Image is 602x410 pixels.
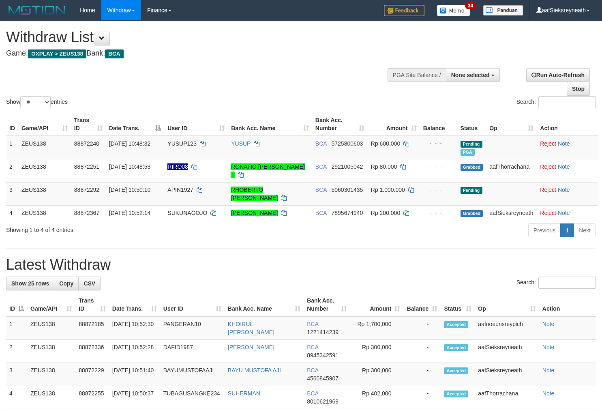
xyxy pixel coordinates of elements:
[350,363,404,386] td: Rp 300,000
[441,293,475,316] th: Status: activate to sort column ascending
[6,49,393,58] h4: Game: Bank:
[74,187,99,193] span: 88872292
[423,186,454,194] div: - - -
[6,316,27,340] td: 1
[6,96,68,108] label: Show entries
[475,363,539,386] td: aafSieksreyneath
[225,293,304,316] th: Bank Acc. Name: activate to sort column ascending
[444,367,468,374] span: Accepted
[542,344,555,350] a: Note
[461,187,482,194] span: Pending
[304,293,350,316] th: Bank Acc. Number: activate to sort column ascending
[6,159,18,182] td: 2
[539,293,596,316] th: Action
[27,316,75,340] td: ZEUS138
[332,140,363,147] span: Copy 5725800603 to clipboard
[231,140,251,147] a: YUSUP
[486,113,537,136] th: Op: activate to sort column ascending
[475,386,539,409] td: aafThorrachana
[350,293,404,316] th: Amount: activate to sort column ascending
[537,113,598,136] th: Action
[160,293,225,316] th: User ID: activate to sort column ascending
[160,316,225,340] td: PANGERAN10
[231,187,278,201] a: RHOBERTO [PERSON_NAME]
[71,113,106,136] th: Trans ID: activate to sort column ascending
[6,363,27,386] td: 3
[6,113,18,136] th: ID
[74,163,99,170] span: 88872251
[228,367,281,374] a: BAYU MUSTOFA AJI
[315,163,327,170] span: BCA
[6,223,245,234] div: Showing 1 to 4 of 4 entries
[6,386,27,409] td: 4
[74,210,99,216] span: 88872367
[475,340,539,363] td: aafSieksreyneath
[109,316,160,340] td: [DATE] 10:52:30
[6,136,18,159] td: 1
[446,68,500,82] button: None selected
[167,187,193,193] span: APIN1927
[560,223,574,237] a: 1
[475,316,539,340] td: aafnoeunsreypich
[371,163,397,170] span: Rp 80.000
[18,113,71,136] th: Game/API: activate to sort column ascending
[307,390,318,397] span: BCA
[6,293,27,316] th: ID: activate to sort column descending
[74,140,99,147] span: 88872240
[461,149,475,156] span: Marked by aafnoeunsreypich
[109,363,160,386] td: [DATE] 10:51:40
[368,113,420,136] th: Amount: activate to sort column ascending
[423,209,454,217] div: - - -
[384,5,424,16] img: Feedback.jpg
[558,187,570,193] a: Note
[75,386,109,409] td: 88872255
[538,96,596,108] input: Search:
[28,49,86,58] span: OXPLAY > ZEUS138
[542,367,555,374] a: Note
[444,321,468,328] span: Accepted
[6,29,393,45] h1: Withdraw List
[538,277,596,289] input: Search:
[403,293,441,316] th: Balance: activate to sort column ascending
[567,82,590,96] a: Stop
[27,293,75,316] th: Game/API: activate to sort column ascending
[403,386,441,409] td: -
[167,163,188,170] span: Nama rekening ada tanda titik/strip, harap diedit
[109,163,150,170] span: [DATE] 10:48:53
[516,277,596,289] label: Search:
[558,163,570,170] a: Note
[307,352,338,358] span: Copy 8945342591 to clipboard
[540,187,556,193] a: Reject
[332,163,363,170] span: Copy 2921005042 to clipboard
[109,293,160,316] th: Date Trans.: activate to sort column ascending
[371,187,405,193] span: Rp 1.000.000
[228,321,274,335] a: KHOIRUL [PERSON_NAME]
[6,205,18,220] td: 4
[451,72,490,78] span: None selected
[537,159,598,182] td: ·
[6,182,18,205] td: 3
[78,277,101,290] a: CSV
[307,375,338,382] span: Copy 4560845907 to clipboard
[315,210,327,216] span: BCA
[109,386,160,409] td: [DATE] 10:50:37
[54,277,79,290] a: Copy
[84,280,95,287] span: CSV
[18,136,71,159] td: ZEUS138
[11,280,49,287] span: Show 25 rows
[403,316,441,340] td: -
[27,386,75,409] td: ZEUS138
[228,113,312,136] th: Bank Acc. Name: activate to sort column ascending
[574,223,596,237] a: Next
[371,210,400,216] span: Rp 200.000
[423,140,454,148] div: - - -
[75,316,109,340] td: 88872185
[542,390,555,397] a: Note
[444,391,468,397] span: Accepted
[537,136,598,159] td: ·
[537,182,598,205] td: ·
[27,340,75,363] td: ZEUS138
[461,210,483,217] span: Grabbed
[75,363,109,386] td: 88872229
[231,210,278,216] a: [PERSON_NAME]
